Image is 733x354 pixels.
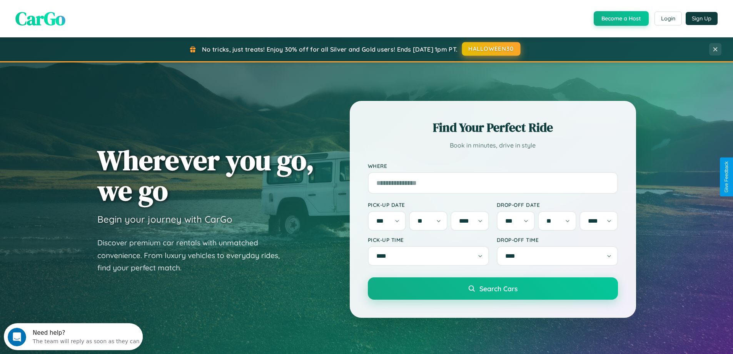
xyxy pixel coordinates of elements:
[4,323,143,350] iframe: Intercom live chat discovery launcher
[368,140,618,151] p: Book in minutes, drive in style
[479,284,518,293] span: Search Cars
[686,12,718,25] button: Sign Up
[368,201,489,208] label: Pick-up Date
[97,213,232,225] h3: Begin your journey with CarGo
[202,45,457,53] span: No tricks, just treats! Enjoy 30% off for all Silver and Gold users! Ends [DATE] 1pm PT.
[368,119,618,136] h2: Find Your Perfect Ride
[462,42,521,56] button: HALLOWEEN30
[29,7,136,13] div: Need help?
[8,328,26,346] iframe: Intercom live chat
[368,163,618,169] label: Where
[497,201,618,208] label: Drop-off Date
[97,237,290,274] p: Discover premium car rentals with unmatched convenience. From luxury vehicles to everyday rides, ...
[497,237,618,243] label: Drop-off Time
[724,161,729,193] div: Give Feedback
[29,13,136,21] div: The team will reply as soon as they can
[97,145,314,206] h1: Wherever you go, we go
[594,11,649,26] button: Become a Host
[15,6,65,31] span: CarGo
[3,3,143,24] div: Open Intercom Messenger
[655,12,682,25] button: Login
[368,237,489,243] label: Pick-up Time
[368,277,618,300] button: Search Cars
